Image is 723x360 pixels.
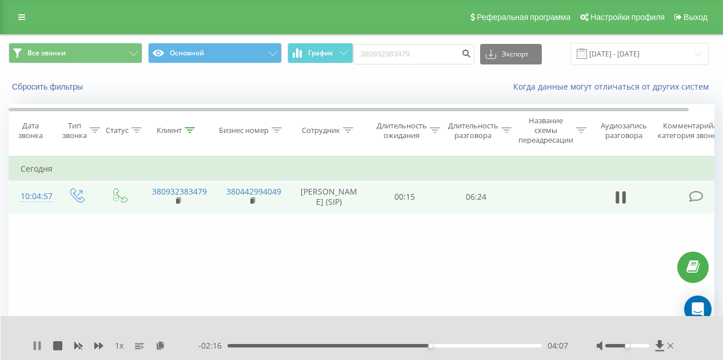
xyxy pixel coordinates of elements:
div: Accessibility label [625,343,630,348]
span: 04:07 [548,340,568,351]
span: 1 x [115,340,123,351]
span: Реферальная программа [477,13,570,22]
div: Комментарий/категория звонка [656,121,723,140]
button: Сбросить фильтры [9,82,89,92]
input: Поиск по номеру [353,44,474,64]
span: График [308,49,333,57]
button: График [287,43,353,63]
td: 06:24 [441,180,512,213]
td: 00:15 [369,180,441,213]
div: Accessibility label [428,343,433,348]
td: [PERSON_NAME] (SIP) [289,180,369,213]
div: Дата звонка [9,121,51,140]
button: Основной [148,43,282,63]
span: Выход [684,13,708,22]
div: Сотрудник [302,126,340,135]
div: Длительность разговора [448,121,498,140]
div: Название схемы переадресации [518,116,573,145]
div: Аудиозапись разговора [596,121,652,140]
span: Все звонки [27,48,66,58]
div: Open Intercom Messenger [684,296,712,323]
div: Длительность ожидания [377,121,427,140]
span: - 02:16 [198,340,227,351]
a: 380442994049 [226,186,281,197]
span: Настройки профиля [590,13,665,22]
a: Когда данные могут отличаться от других систем [513,81,714,92]
div: 10:04:57 [21,185,43,208]
div: Статус [106,126,129,135]
button: Экспорт [480,44,542,64]
div: Бизнес номер [219,126,269,135]
a: 380932383479 [152,186,207,197]
button: Все звонки [9,43,142,63]
div: Тип звонка [62,121,87,140]
div: Клиент [157,126,182,135]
